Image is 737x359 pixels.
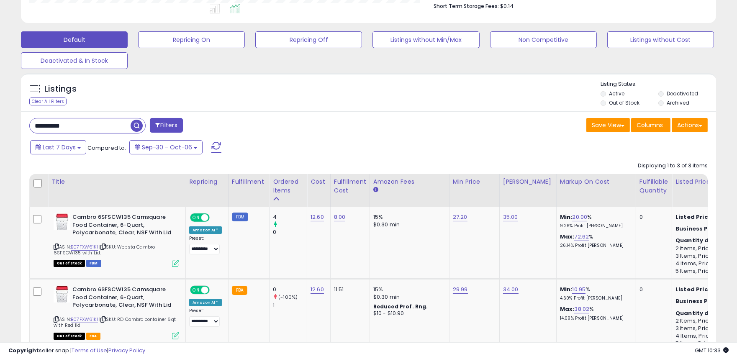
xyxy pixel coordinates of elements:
[560,213,573,221] b: Min:
[54,286,179,338] div: ASIN:
[334,213,346,221] a: 8.00
[373,303,428,310] b: Reduced Prof. Rng.
[601,80,716,88] p: Listing States:
[21,31,128,48] button: Default
[273,213,307,221] div: 4
[373,310,443,317] div: $10 - $10.90
[334,286,363,293] div: 11.51
[87,144,126,152] span: Compared to:
[311,177,327,186] div: Cost
[273,301,307,309] div: 1
[675,309,736,317] b: Quantity discounts
[560,233,575,241] b: Max:
[503,213,518,221] a: 35.00
[334,177,366,195] div: Fulfillment Cost
[639,286,665,293] div: 0
[373,293,443,301] div: $0.30 min
[695,346,729,354] span: 2025-10-14 10:33 GMT
[560,305,575,313] b: Max:
[72,286,174,311] b: Cambro 6SFSCW135 Camsquare Food Container, 6-Quart, Polycarbonate, Clear, NSF With Lid
[503,285,519,294] a: 34.00
[607,31,714,48] button: Listings without Cost
[29,97,67,105] div: Clear All Filters
[21,52,128,69] button: Deactivated & In Stock
[86,260,101,267] span: FBM
[453,285,468,294] a: 29.99
[574,233,589,241] a: 72.62
[54,333,85,340] span: All listings that are currently out of stock and unavailable for purchase on Amazon
[51,177,182,186] div: Title
[373,213,443,221] div: 15%
[189,226,222,234] div: Amazon AI *
[639,213,665,221] div: 0
[142,143,192,151] span: Sep-30 - Oct-06
[54,286,70,303] img: 41E2vNYoaHL._SL40_.jpg
[8,347,145,355] div: seller snap | |
[560,295,629,301] p: 4.60% Profit [PERSON_NAME]
[560,223,629,229] p: 9.26% Profit [PERSON_NAME]
[572,285,585,294] a: 10.95
[373,177,446,186] div: Amazon Fees
[189,308,222,327] div: Preset:
[273,228,307,236] div: 0
[232,213,248,221] small: FBM
[638,162,708,170] div: Displaying 1 to 3 of 3 items
[639,177,668,195] div: Fulfillable Quantity
[189,177,225,186] div: Repricing
[30,140,86,154] button: Last 7 Days
[208,287,222,294] span: OFF
[675,236,736,244] b: Quantity discounts
[560,285,573,293] b: Min:
[86,333,100,340] span: FBA
[560,286,629,301] div: %
[560,315,629,321] p: 14.09% Profit [PERSON_NAME]
[675,213,714,221] b: Listed Price:
[609,90,624,97] label: Active
[503,177,553,186] div: [PERSON_NAME]
[311,285,324,294] a: 12.60
[311,213,324,221] a: 12.60
[232,177,266,186] div: Fulfillment
[273,177,303,195] div: Ordered Items
[191,214,201,221] span: ON
[208,214,222,221] span: OFF
[54,260,85,267] span: All listings that are currently out of stock and unavailable for purchase on Amazon
[574,305,589,313] a: 38.02
[453,177,496,186] div: Min Price
[54,316,176,328] span: | SKU: RD Cambro container 6qt with Red lid
[273,286,307,293] div: 0
[150,118,182,133] button: Filters
[129,140,203,154] button: Sep-30 - Oct-06
[372,31,479,48] button: Listings without Min/Max
[637,121,663,129] span: Columns
[72,346,107,354] a: Terms of Use
[560,213,629,229] div: %
[434,3,499,10] b: Short Term Storage Fees:
[373,286,443,293] div: 15%
[667,90,698,97] label: Deactivated
[191,287,201,294] span: ON
[71,316,98,323] a: B07FXW61K1
[72,213,174,239] b: Cambro 6SFSCW135 Camsquare Food Container, 6-Quart, Polycarbonate, Clear, NSF With Lid
[560,177,632,186] div: Markup on Cost
[54,213,70,230] img: 41E2vNYoaHL._SL40_.jpg
[560,233,629,249] div: %
[373,221,443,228] div: $0.30 min
[672,118,708,132] button: Actions
[631,118,670,132] button: Columns
[44,83,77,95] h5: Listings
[138,31,245,48] button: Repricing On
[609,99,639,106] label: Out of Stock
[560,243,629,249] p: 26.14% Profit [PERSON_NAME]
[108,346,145,354] a: Privacy Policy
[572,213,587,221] a: 20.00
[490,31,597,48] button: Non Competitive
[278,294,298,300] small: (-100%)
[255,31,362,48] button: Repricing Off
[675,225,722,233] b: Business Price:
[675,297,722,305] b: Business Price:
[43,143,76,151] span: Last 7 Days
[667,99,689,106] label: Archived
[232,286,247,295] small: FBA
[8,346,39,354] strong: Copyright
